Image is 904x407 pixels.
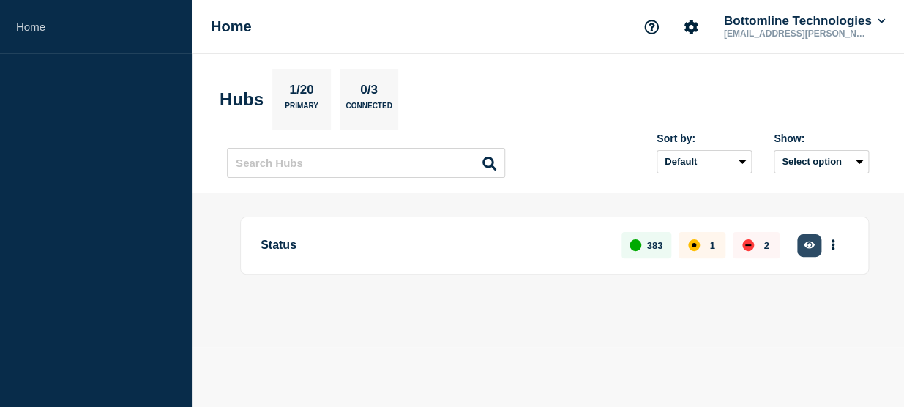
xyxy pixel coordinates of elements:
button: Account settings [676,12,706,42]
p: 383 [647,240,663,251]
div: affected [688,239,700,251]
p: Connected [345,102,392,117]
button: Select option [774,150,869,173]
input: Search Hubs [227,148,505,178]
p: 1/20 [284,83,319,102]
p: Status [261,232,605,259]
div: up [630,239,641,251]
button: Support [636,12,667,42]
div: Sort by: [657,132,752,144]
p: Primary [285,102,318,117]
p: 1 [709,240,714,251]
button: More actions [823,232,843,259]
p: 0/3 [355,83,384,102]
h2: Hubs [220,89,264,110]
button: Bottomline Technologies [721,14,888,29]
div: down [742,239,754,251]
h1: Home [211,18,252,35]
div: Show: [774,132,869,144]
p: [EMAIL_ADDRESS][PERSON_NAME][DOMAIN_NAME] [721,29,873,39]
select: Sort by [657,150,752,173]
p: 2 [763,240,769,251]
